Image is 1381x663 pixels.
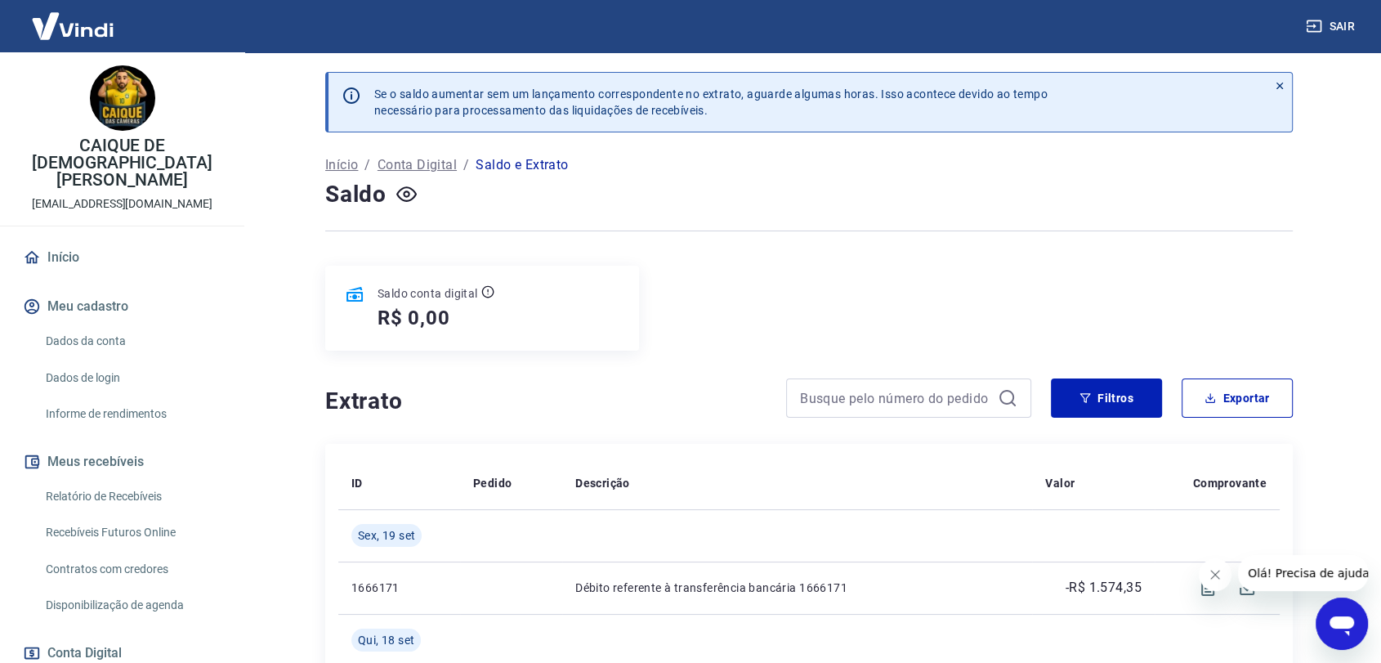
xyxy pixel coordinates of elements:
img: 990bc886-8fc3-473b-a8d1-bdb4cc33dba0.jpeg [90,65,155,131]
span: Qui, 18 set [358,632,414,648]
h4: Extrato [325,385,766,418]
a: Conta Digital [378,155,457,175]
button: Meu cadastro [20,289,225,325]
iframe: Fechar mensagem [1199,558,1231,591]
p: ID [351,475,363,491]
a: Dados de login [39,361,225,395]
p: Saldo conta digital [378,285,478,302]
p: CAIQUE DE [DEMOGRAPHIC_DATA][PERSON_NAME] [13,137,231,189]
a: Disponibilização de agenda [39,589,225,622]
p: Pedido [473,475,512,491]
h5: R$ 0,00 [378,305,450,331]
span: Olá! Precisa de ajuda? [10,11,137,25]
img: Vindi [20,1,126,51]
button: Exportar [1182,379,1293,418]
span: Sex, 19 set [358,527,415,544]
a: Início [325,155,358,175]
a: Informe de rendimentos [39,397,225,431]
p: -R$ 1.574,35 [1066,578,1142,598]
p: [EMAIL_ADDRESS][DOMAIN_NAME] [32,195,212,213]
a: Recebíveis Futuros Online [39,516,225,549]
p: Débito referente à transferência bancária 1666171 [575,580,1019,596]
h4: Saldo [325,178,387,211]
p: / [364,155,370,175]
button: Meus recebíveis [20,444,225,480]
input: Busque pelo número do pedido [800,386,991,410]
button: Filtros [1051,379,1162,418]
a: Contratos com credores [39,553,225,586]
a: Dados da conta [39,325,225,358]
p: Valor [1045,475,1075,491]
p: 1666171 [351,580,447,596]
span: Visualizar [1188,568,1227,607]
p: Saldo e Extrato [476,155,568,175]
p: / [463,155,469,175]
iframe: Botão para abrir a janela de mensagens [1316,598,1368,650]
p: Se o saldo aumentar sem um lançamento correspondente no extrato, aguarde algumas horas. Isso acon... [374,86,1048,119]
a: Relatório de Recebíveis [39,480,225,513]
button: Sair [1303,11,1361,42]
p: Comprovante [1193,475,1267,491]
p: Descrição [575,475,630,491]
a: Início [20,240,225,276]
iframe: Mensagem da empresa [1238,555,1368,591]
